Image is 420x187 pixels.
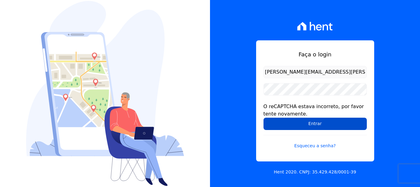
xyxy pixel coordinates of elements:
input: Entrar [263,118,367,130]
div: O reCAPTCHA estava incorreto, por favor tente novamente. [263,103,367,118]
p: Hent 2020. CNPJ: 35.429.428/0001-39 [274,169,356,175]
img: Login [26,1,184,186]
input: Email [263,66,367,78]
a: Esqueceu a senha? [263,135,367,149]
h1: Faça o login [263,50,367,59]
